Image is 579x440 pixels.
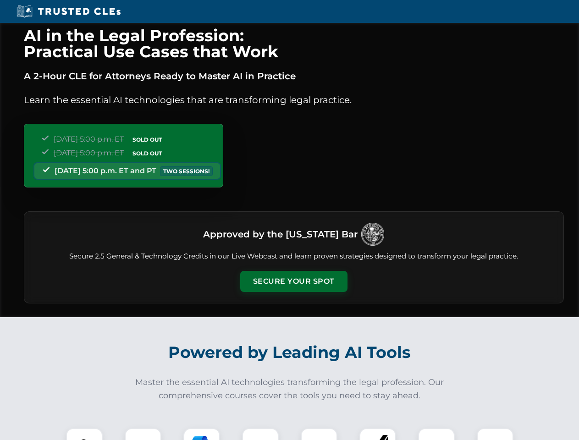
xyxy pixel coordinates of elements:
img: Logo [361,223,384,246]
img: Trusted CLEs [14,5,123,18]
p: Learn the essential AI technologies that are transforming legal practice. [24,93,564,107]
span: SOLD OUT [129,148,165,158]
h3: Approved by the [US_STATE] Bar [203,226,358,242]
span: [DATE] 5:00 p.m. ET [54,135,124,143]
p: A 2-Hour CLE for Attorneys Ready to Master AI in Practice [24,69,564,83]
span: SOLD OUT [129,135,165,144]
span: [DATE] 5:00 p.m. ET [54,148,124,157]
p: Secure 2.5 General & Technology Credits in our Live Webcast and learn proven strategies designed ... [35,251,552,262]
h1: AI in the Legal Profession: Practical Use Cases that Work [24,27,564,60]
p: Master the essential AI technologies transforming the legal profession. Our comprehensive courses... [129,376,450,402]
h2: Powered by Leading AI Tools [36,336,544,368]
button: Secure Your Spot [240,271,347,292]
